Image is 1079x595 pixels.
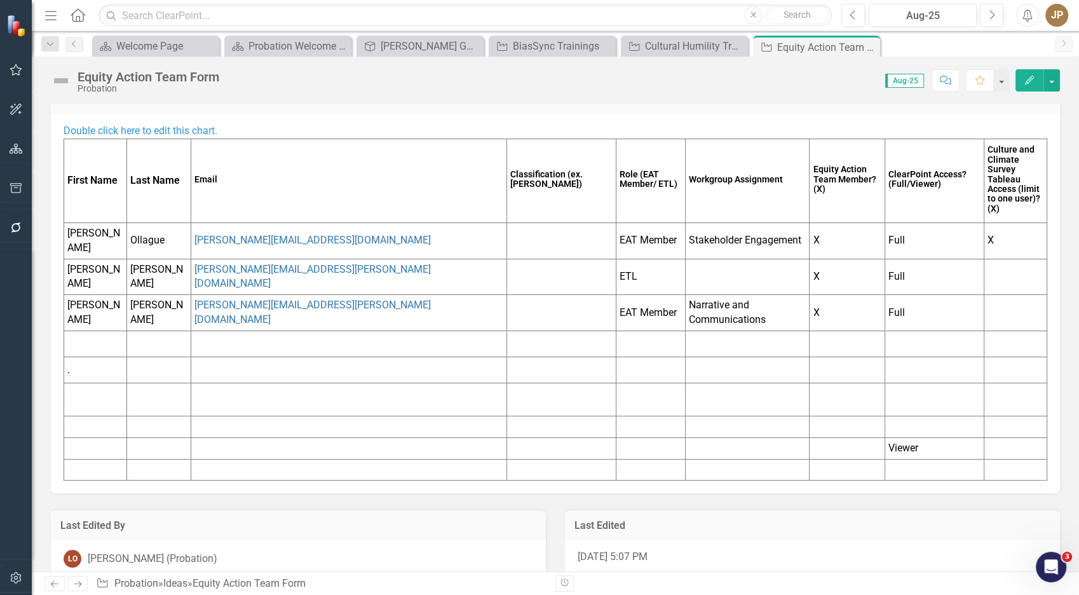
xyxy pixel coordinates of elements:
td: Ollague [127,222,191,259]
td: EAT Member [616,222,685,259]
td: Full [885,295,984,331]
strong: ClearPoint Access? (Full/Viewer) [888,169,967,189]
button: Aug-25 [869,4,977,27]
div: [PERSON_NAME] Goals FY24-25 [381,38,480,54]
td: [PERSON_NAME] [64,295,127,331]
strong: Last Name [130,174,180,186]
h3: Last Edited [574,520,1050,531]
div: Probation Welcome Page [248,38,348,54]
td: EAT Member [616,295,685,331]
a: Probation Welcome Page [227,38,348,54]
div: Aug-25 [873,8,972,24]
td: Full [885,222,984,259]
td: Full [885,259,984,295]
div: Equity Action Team Form [78,70,219,84]
div: Equity Action Team Form [193,577,306,589]
img: ClearPoint Strategy [6,15,29,37]
td: . [64,357,127,383]
a: Ideas [163,577,187,589]
td: [PERSON_NAME] [64,222,127,259]
div: Welcome Page [116,38,216,54]
iframe: Intercom live chat [1036,552,1066,582]
div: Equity Action Team Form [777,39,877,55]
button: JP [1045,4,1068,27]
strong: First Name [67,174,118,186]
a: BiasSync Trainings [492,38,613,54]
h3: Last Edited By [60,520,536,531]
td: X [810,259,885,295]
div: BiasSync Trainings [513,38,613,54]
input: Search ClearPoint... [98,4,832,27]
td: Narrative and Communications [685,295,810,331]
a: [PERSON_NAME][EMAIL_ADDRESS][PERSON_NAME][DOMAIN_NAME] [194,263,431,290]
img: Not Defined [51,71,71,91]
a: Cultural Humility Trainings [624,38,745,54]
strong: Email [194,174,217,184]
strong: Culture and Climate Survey Tableau Access (limit to one user)? (X) [987,144,1040,213]
div: [DATE] 5:07 PM [565,540,1060,577]
div: Cultural Humility Trainings [645,38,745,54]
button: Search [765,6,829,24]
span: Aug-25 [885,74,924,88]
h3: EAT Roster [60,95,1050,106]
td: X [810,295,885,331]
a: [PERSON_NAME][EMAIL_ADDRESS][DOMAIN_NAME] [194,234,431,246]
a: Welcome Page [95,38,216,54]
strong: Equity Action Team Member? (X) [813,164,876,194]
td: [PERSON_NAME] [127,295,191,331]
strong: Role (EAT Member/ ETL) [620,169,677,189]
td: Viewer [885,437,984,459]
td: X [984,222,1047,259]
td: Stakeholder Engagement [685,222,810,259]
strong: Classification (ex. [PERSON_NAME]) [510,169,583,189]
a: Probation [114,577,158,589]
td: [PERSON_NAME] [127,259,191,295]
a: [PERSON_NAME] Goals FY24-25 [360,38,480,54]
a: [PERSON_NAME][EMAIL_ADDRESS][PERSON_NAME][DOMAIN_NAME] [194,299,431,325]
div: Probation [78,84,219,93]
td: X [810,222,885,259]
div: [PERSON_NAME] (Probation) [88,552,217,566]
span: Search [784,10,811,20]
div: LO [64,550,81,568]
span: 3 [1062,552,1072,562]
div: » » [96,577,545,591]
td: ETL [616,259,685,295]
td: [PERSON_NAME] [64,259,127,295]
span: Double click here to edit this chart. [64,125,217,137]
strong: Workgroup Assignment [689,174,783,184]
